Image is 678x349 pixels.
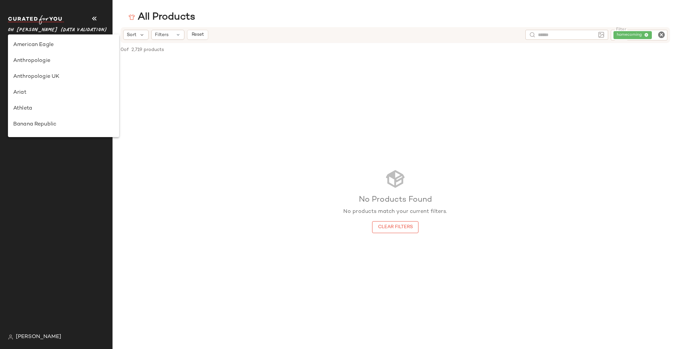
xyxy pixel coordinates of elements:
[657,31,665,39] i: Clear Filter
[23,92,66,99] span: Global Clipboards
[372,221,418,233] button: Clear Filters
[155,31,169,38] span: Filters
[131,46,164,53] span: 2,719 products
[121,46,129,53] span: 0 of
[128,14,135,21] img: svg%3e
[529,32,535,38] img: svg%3e
[187,30,208,40] button: Reset
[191,32,204,37] span: Reset
[128,11,195,24] div: All Products
[11,66,17,72] img: svg%3e
[378,224,413,230] span: Clear Filters
[8,334,13,340] img: svg%3e
[23,105,46,113] span: Curations
[343,208,447,216] p: No products match your current filters.
[343,195,447,205] h3: No Products Found
[21,65,47,73] span: Dashboard
[46,105,55,113] span: (0)
[16,333,61,341] span: [PERSON_NAME]
[617,32,644,38] span: homecoming
[66,92,74,99] span: (0)
[8,15,64,25] img: cfy_white_logo.C9jOOHJF.svg
[8,23,107,34] span: Oh [PERSON_NAME] (Data Validation)
[127,31,136,38] span: Sort
[598,32,604,38] img: svg%3e
[23,78,52,86] span: All Products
